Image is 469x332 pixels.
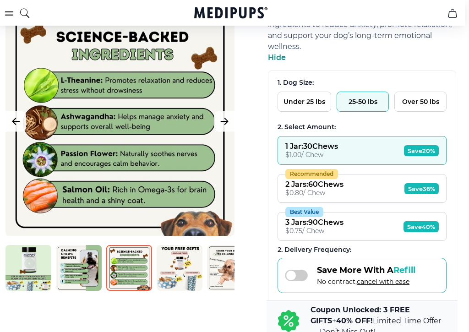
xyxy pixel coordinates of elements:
b: Coupon Unlocked: 3 FREE GIFTS [311,305,410,325]
img: Calming Dog Chews | Natural Dog Supplements [5,245,51,291]
span: Save 20% [404,145,439,156]
div: 1 Jar : 30 Chews [285,142,338,151]
span: Save More With A [317,265,415,275]
img: Calming Dog Chews | Natural Dog Supplements [157,245,202,291]
span: Refill [393,265,415,275]
img: Calming Dog Chews | Natural Dog Supplements [106,245,152,291]
a: Medipups [194,6,267,22]
div: $ 0.80 / Chew [285,189,344,197]
div: Best Value [285,207,323,217]
button: burger-menu [4,8,15,19]
div: 2. Select Amount: [278,123,447,131]
img: Calming Dog Chews | Natural Dog Supplements [207,245,253,291]
button: cart [442,2,464,24]
button: Best Value3 Jars:90Chews$0.75/ ChewSave40% [278,212,447,241]
button: search [19,2,30,25]
div: 2 Jars : 60 Chews [285,180,344,189]
button: 25-50 lbs [337,92,389,112]
button: 1 Jar:30Chews$1.00/ ChewSave20% [278,136,447,165]
div: $ 1.00 / Chew [285,151,338,159]
span: 2 . Delivery Frequency: [278,245,351,254]
div: 3 Jars : 90 Chews [285,218,344,227]
div: 1. Dog Size: [278,78,447,87]
div: Recommended [285,169,338,179]
b: 40% OFF! [336,316,373,325]
span: No contract, [317,278,415,286]
span: Save 36% [404,183,439,194]
button: Next Image [214,111,234,131]
button: Under 25 lbs [278,92,331,112]
span: cancel with ease [357,278,409,286]
button: Over 50 lbs [394,92,447,112]
img: Calming Dog Chews | Natural Dog Supplements [56,245,102,291]
button: Previous Image [5,111,26,131]
span: Hide [268,53,286,62]
button: Recommended2 Jars:60Chews$0.80/ ChewSave36% [278,174,447,203]
span: Save 40% [404,221,439,232]
div: $ 0.75 / Chew [285,227,344,235]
